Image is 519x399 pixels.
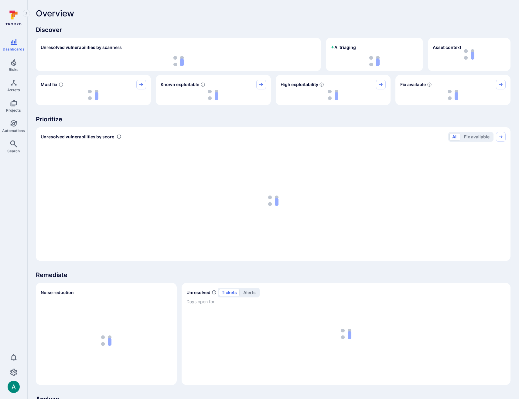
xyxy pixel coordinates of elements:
[36,75,151,105] div: Must fix
[36,271,510,279] span: Remediate
[186,299,506,305] span: Days open for
[173,56,184,66] img: Loading...
[41,82,57,88] span: Must fix
[449,133,460,141] button: All
[101,335,111,346] img: Loading...
[7,88,20,92] span: Assets
[448,90,458,100] img: Loading...
[8,381,20,393] img: ACg8ocLSa5mPYBaXNx3eFu_EmspyJX0laNWN7cXOFirfQ7srZveEpg=s96-c
[41,145,506,256] div: loading spinner
[268,196,278,206] img: Loading...
[319,82,324,87] svg: EPSS score ≥ 0.7
[400,89,506,100] div: loading spinner
[161,89,266,100] div: loading spinner
[41,56,316,66] div: loading spinner
[241,289,258,296] button: alerts
[41,44,122,50] h2: Unresolved vulnerabilities by scanners
[208,90,218,100] img: Loading...
[41,301,172,380] div: loading spinner
[461,133,492,141] button: Fix available
[36,26,510,34] span: Discover
[36,115,510,123] span: Prioritize
[331,44,356,50] h2: AI triaging
[23,10,30,17] button: Expand navigation menu
[433,44,461,50] span: Asset context
[88,90,98,100] img: Loading...
[281,82,318,88] span: High exploitability
[369,56,380,66] img: Loading...
[24,11,29,16] i: Expand navigation menu
[331,56,418,66] div: loading spinner
[6,108,21,113] span: Projects
[3,47,25,51] span: Dashboards
[36,9,74,18] span: Overview
[8,381,20,393] div: Arjan Dehar
[41,290,74,295] span: Noise reduction
[59,82,63,87] svg: Risk score >=40 , missed SLA
[161,82,199,88] span: Known exploitable
[281,89,386,100] div: loading spinner
[200,82,205,87] svg: Confirmed exploitable by KEV
[41,134,114,140] span: Unresolved vulnerabilities by score
[2,128,25,133] span: Automations
[156,75,271,105] div: Known exploitable
[41,89,146,100] div: loading spinner
[395,75,510,105] div: Fix available
[219,289,240,296] button: tickets
[427,82,432,87] svg: Vulnerabilities with fix available
[276,75,391,105] div: High exploitability
[328,90,338,100] img: Loading...
[212,289,217,296] span: Number of unresolved items by priority and days open
[9,67,19,72] span: Risks
[7,149,20,153] span: Search
[186,290,210,296] h2: Unresolved
[400,82,426,88] span: Fix available
[117,134,121,140] div: Number of vulnerabilities in status 'Open' 'Triaged' and 'In process' grouped by score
